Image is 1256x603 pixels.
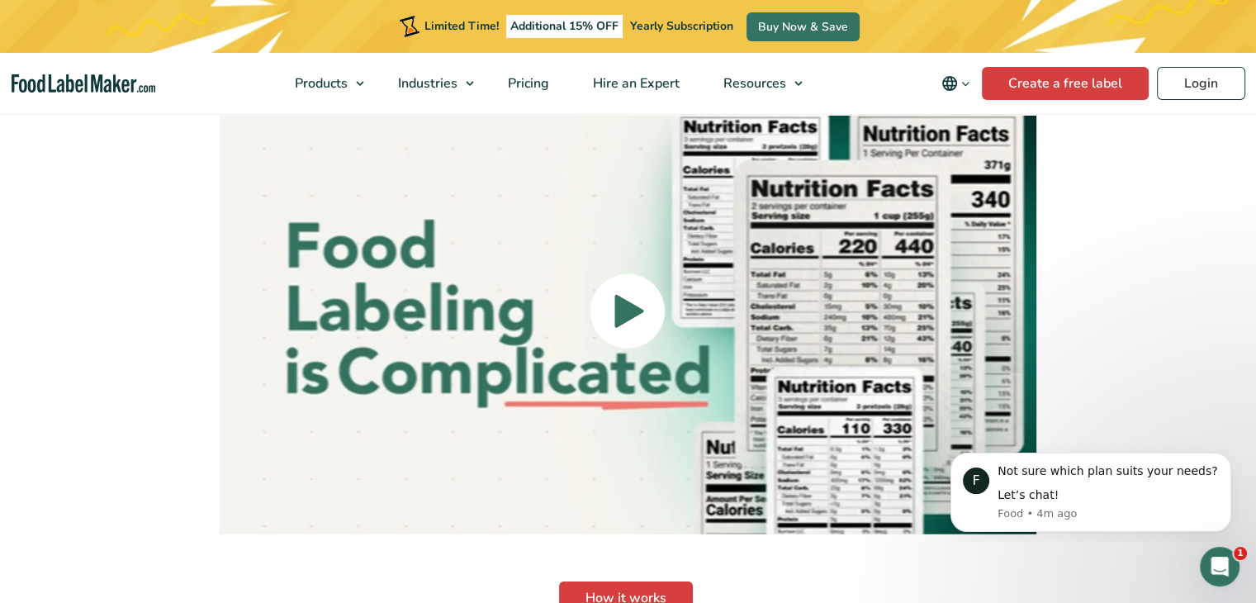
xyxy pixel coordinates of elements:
[486,53,567,114] a: Pricing
[1157,67,1245,100] a: Login
[290,74,349,93] span: Products
[588,74,681,93] span: Hire an Expert
[273,53,372,114] a: Products
[630,18,733,34] span: Yearly Subscription
[702,53,811,114] a: Resources
[571,53,698,114] a: Hire an Expert
[1200,547,1239,586] iframe: Intercom live chat
[926,438,1256,542] iframe: Intercom notifications message
[930,67,982,100] button: Change language
[393,74,459,93] span: Industries
[982,67,1149,100] a: Create a free label
[424,18,499,34] span: Limited Time!
[1234,547,1247,560] span: 1
[718,74,788,93] span: Resources
[377,53,482,114] a: Industries
[503,74,551,93] span: Pricing
[746,12,860,41] a: Buy Now & Save
[12,74,155,93] a: Food Label Maker homepage
[506,15,623,38] span: Additional 15% OFF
